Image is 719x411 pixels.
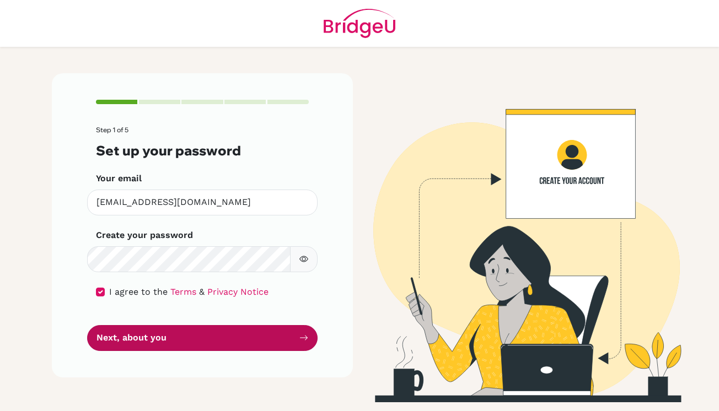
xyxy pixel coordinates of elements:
[96,126,128,134] span: Step 1 of 5
[87,325,318,351] button: Next, about you
[96,229,193,242] label: Create your password
[170,286,196,297] a: Terms
[109,286,168,297] span: I agree to the
[199,286,205,297] span: &
[207,286,269,297] a: Privacy Notice
[96,172,142,185] label: Your email
[87,190,318,215] input: Insert your email*
[96,143,309,159] h3: Set up your password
